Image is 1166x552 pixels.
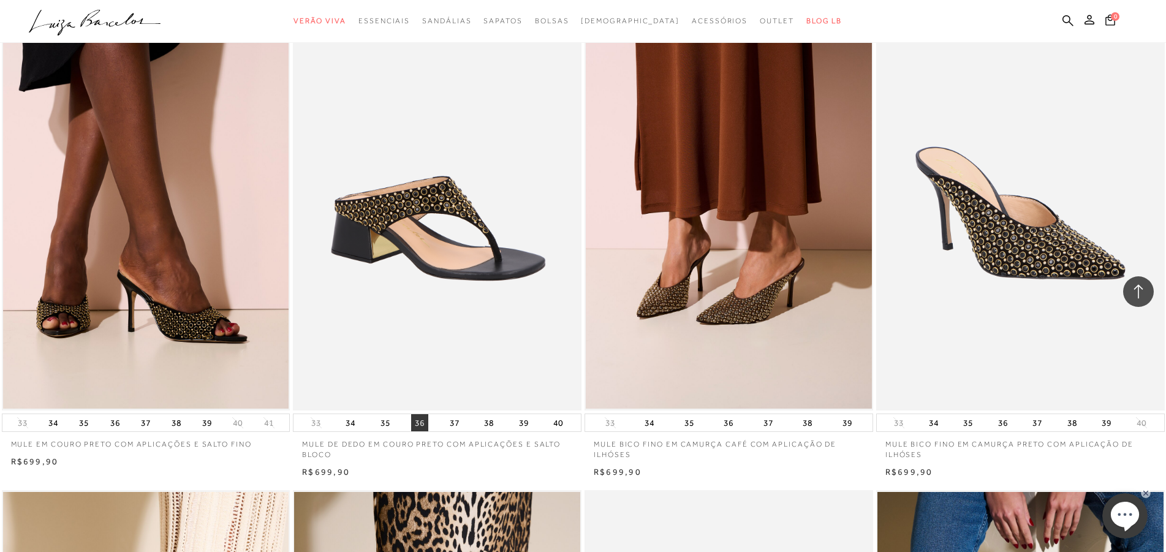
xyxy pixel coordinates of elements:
[585,432,873,460] a: MULE BICO FINO EM CAMURÇA CAFÉ COM APLICAÇÃO DE ILHÓSES
[1111,12,1119,21] span: 0
[681,414,698,431] button: 35
[293,432,581,460] a: MULE DE DEDO EM COURO PRETO COM APLICAÇÕES E SALTO BLOCO
[422,10,471,32] a: categoryNavScreenReaderText
[760,17,794,25] span: Outlet
[550,414,567,431] button: 40
[1064,414,1081,431] button: 38
[229,417,246,429] button: 40
[14,417,31,429] button: 33
[535,17,569,25] span: Bolsas
[806,10,842,32] a: BLOG LB
[760,10,794,32] a: categoryNavScreenReaderText
[137,414,154,431] button: 37
[876,432,1165,460] a: MULE BICO FINO EM CAMURÇA PRETO COM APLICAÇÃO DE ILHÓSES
[960,414,977,431] button: 35
[11,456,59,466] span: R$699,90
[692,10,748,32] a: categoryNavScreenReaderText
[358,10,410,32] a: categoryNavScreenReaderText
[377,414,394,431] button: 35
[1098,414,1115,431] button: 39
[2,432,290,450] a: MULE EM COURO PRETO COM APLICAÇÕES E SALTO FINO
[641,414,658,431] button: 34
[1102,13,1119,30] button: 0
[760,414,777,431] button: 37
[515,414,532,431] button: 39
[293,17,346,25] span: Verão Viva
[890,417,907,429] button: 33
[411,414,428,431] button: 36
[358,17,410,25] span: Essenciais
[594,467,642,477] span: R$699,90
[422,17,471,25] span: Sandálias
[75,414,93,431] button: 35
[342,414,359,431] button: 34
[581,17,680,25] span: [DEMOGRAPHIC_DATA]
[308,417,325,429] button: 33
[483,17,522,25] span: Sapatos
[168,414,185,431] button: 38
[994,414,1012,431] button: 36
[885,467,933,477] span: R$699,90
[1133,417,1150,429] button: 40
[720,414,737,431] button: 36
[806,17,842,25] span: BLOG LB
[799,414,816,431] button: 38
[293,10,346,32] a: categoryNavScreenReaderText
[199,414,216,431] button: 39
[107,414,124,431] button: 36
[260,417,278,429] button: 41
[446,414,463,431] button: 37
[483,10,522,32] a: categoryNavScreenReaderText
[602,417,619,429] button: 33
[692,17,748,25] span: Acessórios
[45,414,62,431] button: 34
[839,414,856,431] button: 39
[302,467,350,477] span: R$699,90
[535,10,569,32] a: categoryNavScreenReaderText
[581,10,680,32] a: noSubCategoriesText
[480,414,498,431] button: 38
[925,414,942,431] button: 34
[1029,414,1046,431] button: 37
